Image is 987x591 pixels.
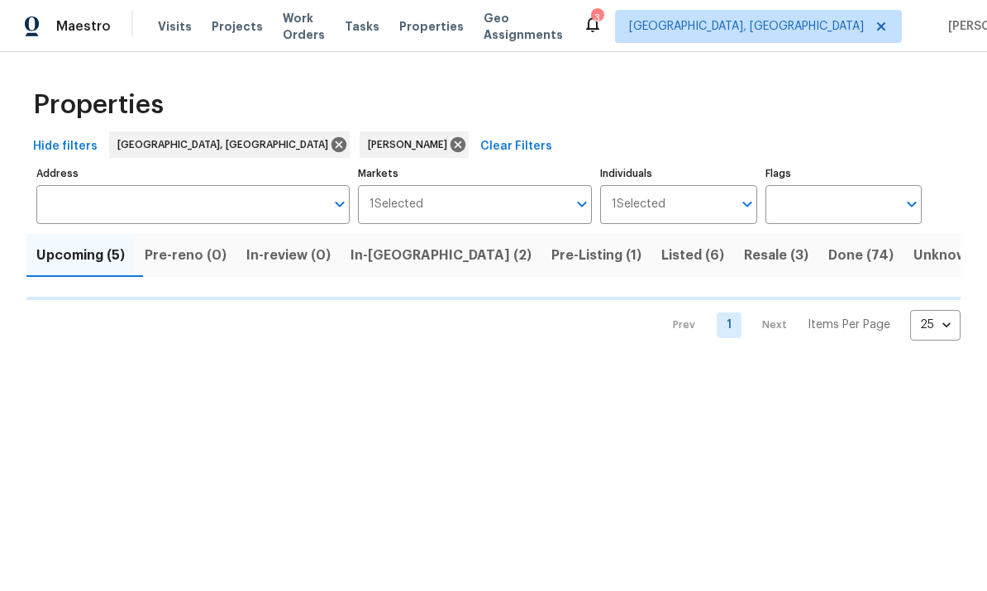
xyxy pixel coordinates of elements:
[600,169,756,179] label: Individuals
[26,131,104,162] button: Hide filters
[109,131,350,158] div: [GEOGRAPHIC_DATA], [GEOGRAPHIC_DATA]
[56,18,111,35] span: Maestro
[212,18,263,35] span: Projects
[612,198,665,212] span: 1 Selected
[900,193,923,216] button: Open
[246,244,331,267] span: In-review (0)
[328,193,351,216] button: Open
[744,244,808,267] span: Resale (3)
[158,18,192,35] span: Visits
[350,244,532,267] span: In-[GEOGRAPHIC_DATA] (2)
[36,244,125,267] span: Upcoming (5)
[661,244,724,267] span: Listed (6)
[657,310,961,341] nav: Pagination Navigation
[591,10,603,26] div: 3
[117,136,335,153] span: [GEOGRAPHIC_DATA], [GEOGRAPHIC_DATA]
[368,136,454,153] span: [PERSON_NAME]
[33,136,98,157] span: Hide filters
[33,97,164,113] span: Properties
[360,131,469,158] div: [PERSON_NAME]
[910,303,961,346] div: 25
[480,136,552,157] span: Clear Filters
[36,169,350,179] label: Address
[828,244,894,267] span: Done (74)
[551,244,641,267] span: Pre-Listing (1)
[808,317,890,333] p: Items Per Page
[474,131,559,162] button: Clear Filters
[570,193,594,216] button: Open
[717,312,741,338] a: Goto page 1
[370,198,423,212] span: 1 Selected
[484,10,563,43] span: Geo Assignments
[145,244,226,267] span: Pre-reno (0)
[765,169,922,179] label: Flags
[358,169,593,179] label: Markets
[629,18,864,35] span: [GEOGRAPHIC_DATA], [GEOGRAPHIC_DATA]
[345,21,379,32] span: Tasks
[736,193,759,216] button: Open
[399,18,464,35] span: Properties
[283,10,325,43] span: Work Orders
